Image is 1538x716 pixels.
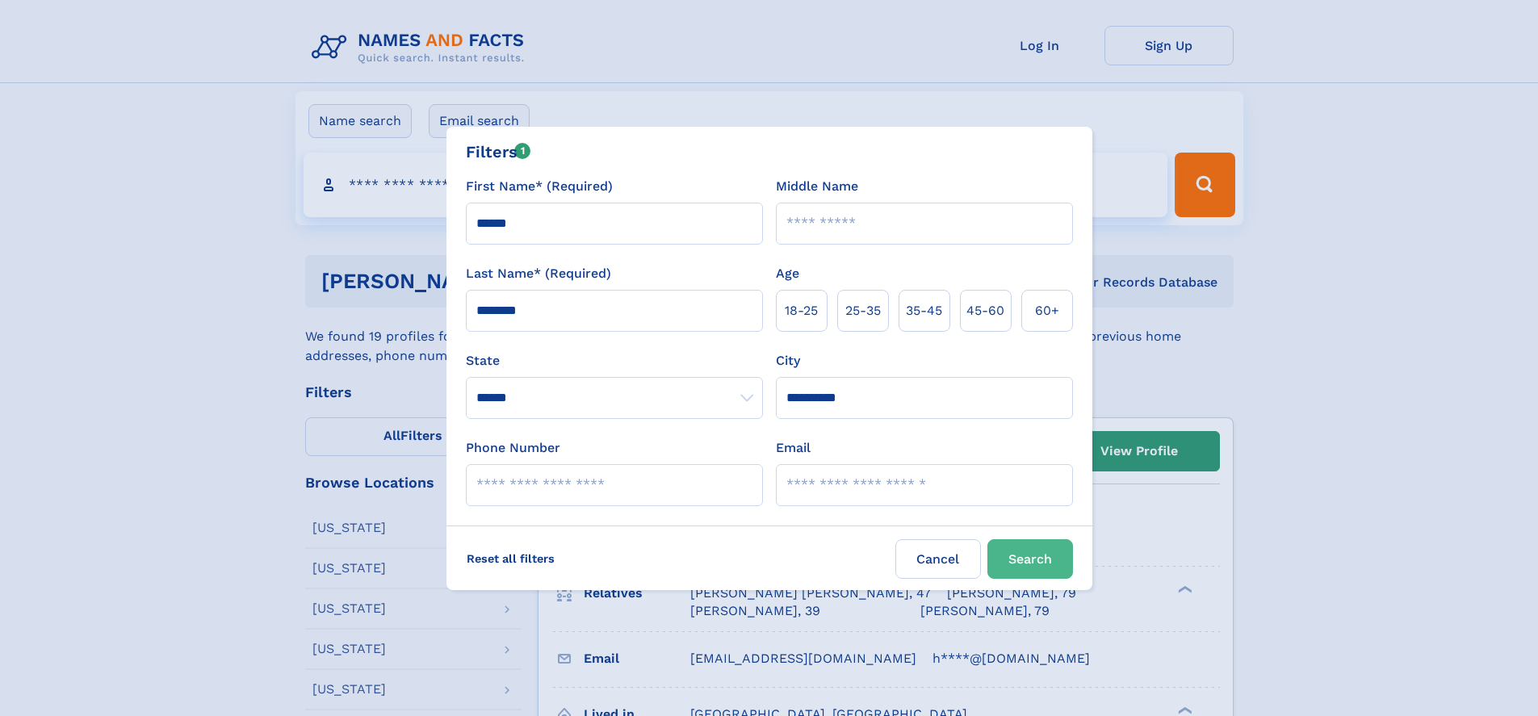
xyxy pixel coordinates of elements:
[966,301,1004,320] span: 45‑60
[466,264,611,283] label: Last Name* (Required)
[776,264,799,283] label: Age
[456,539,565,578] label: Reset all filters
[466,177,613,196] label: First Name* (Required)
[895,539,981,579] label: Cancel
[845,301,881,320] span: 25‑35
[466,438,560,458] label: Phone Number
[785,301,818,320] span: 18‑25
[466,140,531,164] div: Filters
[776,177,858,196] label: Middle Name
[987,539,1073,579] button: Search
[776,438,811,458] label: Email
[906,301,942,320] span: 35‑45
[1035,301,1059,320] span: 60+
[776,351,800,371] label: City
[466,351,763,371] label: State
